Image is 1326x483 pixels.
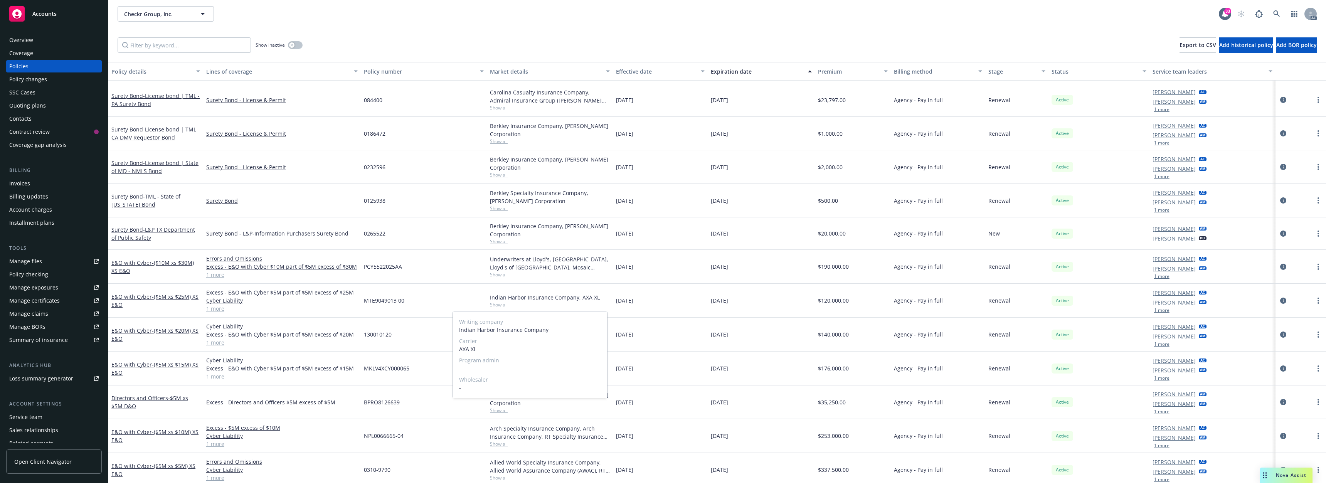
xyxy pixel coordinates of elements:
[1224,8,1231,15] div: 33
[6,126,102,138] a: Contract review
[616,67,696,76] div: Effective date
[9,334,68,346] div: Summary of insurance
[459,384,601,392] span: -
[988,96,1010,104] span: Renewal
[9,204,52,216] div: Account charges
[111,327,199,342] span: - ($5M xs $20M) XS E&O
[9,60,29,72] div: Policies
[894,163,943,171] span: Agency - Pay in full
[111,193,180,208] a: Surety Bond
[6,60,102,72] a: Policies
[9,308,48,320] div: Manage claims
[111,462,195,478] span: - ($5M xs $5M) XS E&O
[364,67,475,76] div: Policy number
[988,229,1000,237] span: New
[111,67,192,76] div: Policy details
[459,345,601,353] span: AXA XL
[118,6,214,22] button: Checkr Group, Inc.
[124,10,191,18] span: Checkr Group, Inc.
[9,177,30,190] div: Invoices
[818,130,843,138] span: $1,000.00
[1260,468,1270,483] div: Drag to move
[206,424,358,432] a: Excess - $5M excess of $10M
[6,424,102,436] a: Sales relationships
[616,197,633,205] span: [DATE]
[459,337,601,345] span: Carrier
[1279,330,1288,339] a: circleInformation
[364,263,402,271] span: PCY5522025AA
[1219,37,1273,53] button: Add historical policy
[1180,41,1216,49] span: Export to CSV
[815,62,890,81] button: Premium
[111,226,195,241] a: Surety Bond
[111,92,200,108] span: - License bond | TML - PA Surety Bond
[1153,234,1196,242] a: [PERSON_NAME]
[364,163,385,171] span: 0232596
[206,432,358,440] a: Cyber Liability
[818,398,846,406] span: $35,250.00
[1153,198,1196,206] a: [PERSON_NAME]
[256,42,285,48] span: Show inactive
[613,62,708,81] button: Effective date
[1180,37,1216,53] button: Export to CSV
[1153,424,1196,432] a: [PERSON_NAME]
[9,437,54,449] div: Related accounts
[459,356,601,364] span: Program admin
[1219,41,1273,49] span: Add historical policy
[206,67,349,76] div: Lines of coverage
[6,190,102,203] a: Billing updates
[818,96,846,104] span: $23,797.00
[818,364,849,372] span: $176,000.00
[364,229,385,237] span: 0265522
[111,361,199,376] a: E&O with Cyber
[206,288,358,296] a: Excess - E&O with Cyber $5M part of $5M excess of $25M
[6,113,102,125] a: Contacts
[111,428,199,444] span: - ($5M xs $10M) XS E&O
[1153,332,1196,340] a: [PERSON_NAME]
[111,259,194,274] span: - ($10M xs $30M) XS E&O
[818,67,879,76] div: Premium
[1314,296,1323,305] a: more
[6,281,102,294] a: Manage exposures
[1153,155,1196,163] a: [PERSON_NAME]
[490,189,610,205] div: Berkley Specialty Insurance Company, [PERSON_NAME] Corporation
[361,62,487,81] button: Policy number
[1154,107,1170,112] button: 1 more
[1314,196,1323,205] a: more
[111,259,194,274] a: E&O with Cyber
[32,11,57,17] span: Accounts
[1048,62,1149,81] button: Status
[364,398,400,406] span: BPRO8126639
[1154,477,1170,482] button: 1 more
[1153,400,1196,408] a: [PERSON_NAME]
[1314,162,1323,172] a: more
[206,440,358,448] a: 1 more
[6,86,102,99] a: SSC Cases
[711,67,803,76] div: Expiration date
[1153,165,1196,173] a: [PERSON_NAME]
[9,113,32,125] div: Contacts
[988,296,1010,305] span: Renewal
[1153,88,1196,96] a: [PERSON_NAME]
[111,462,195,478] a: E&O with Cyber
[6,99,102,112] a: Quoting plans
[988,67,1037,76] div: Stage
[364,330,392,338] span: 130010120
[490,407,610,414] span: Show all
[490,475,610,481] span: Show all
[9,411,42,423] div: Service team
[490,205,610,212] span: Show all
[118,37,251,53] input: Filter by keyword...
[1153,390,1196,398] a: [PERSON_NAME]
[206,229,358,237] a: Surety Bond - L&P-Information Purchasers Surety Bond
[206,474,358,482] a: 1 more
[490,391,610,407] div: Berkley Insurance Company, [PERSON_NAME] Corporation
[490,441,610,447] span: Show all
[894,398,943,406] span: Agency - Pay in full
[1154,308,1170,313] button: 1 more
[111,394,188,410] span: - $5M xs $5M D&O
[490,172,610,178] span: Show all
[9,86,35,99] div: SSC Cases
[1314,229,1323,238] a: more
[1154,409,1170,414] button: 1 more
